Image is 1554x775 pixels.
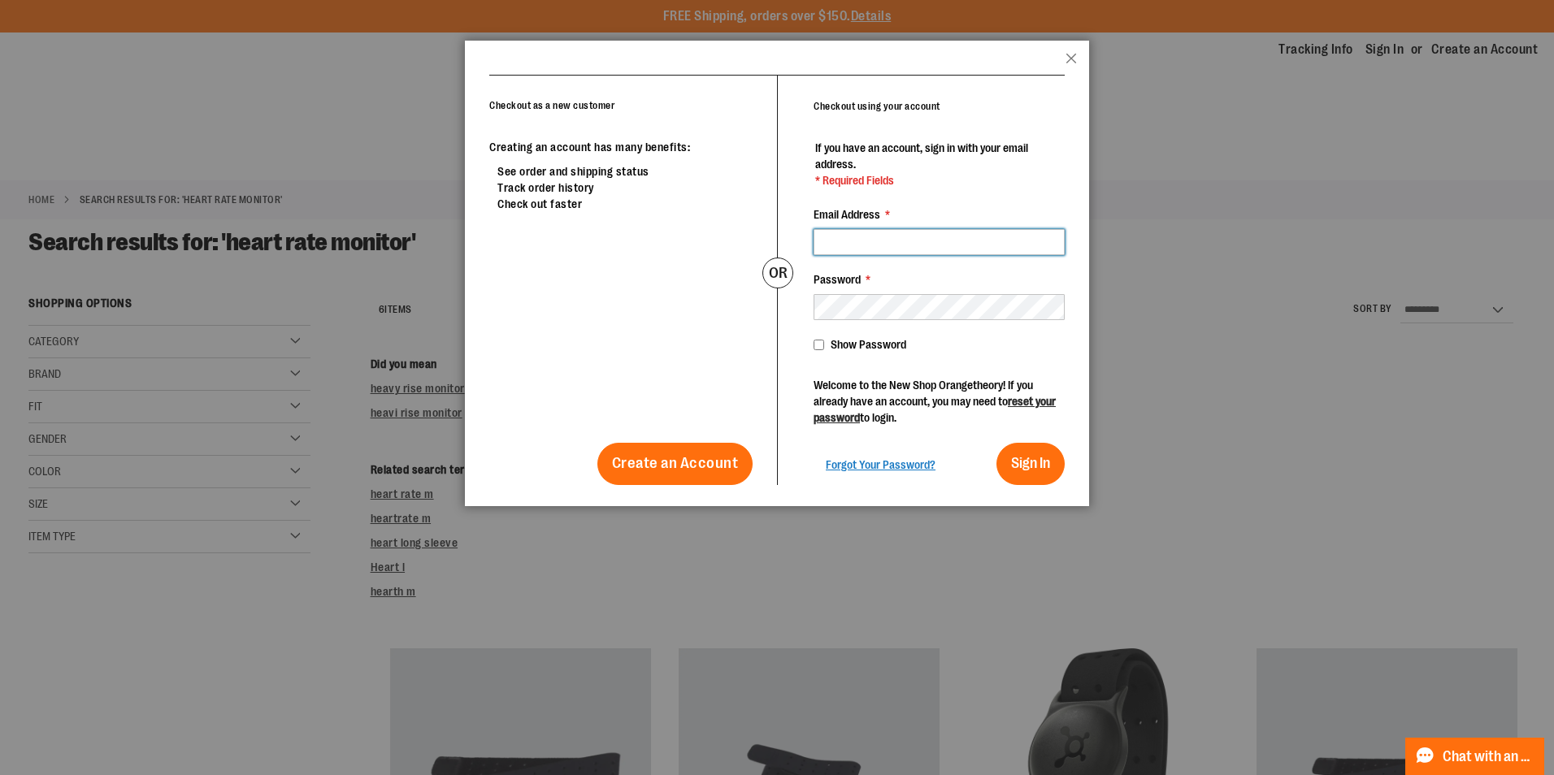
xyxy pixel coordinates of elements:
[826,458,935,471] span: Forgot Your Password?
[831,338,906,351] span: Show Password
[489,139,753,155] p: Creating an account has many benefits:
[814,395,1056,424] a: reset your password
[597,443,753,485] a: Create an Account
[815,172,1063,188] span: * Required Fields
[826,457,935,473] a: Forgot Your Password?
[1011,455,1050,471] span: Sign In
[814,101,940,112] strong: Checkout using your account
[1443,749,1534,764] span: Chat with an Expert
[497,163,753,180] li: See order and shipping status
[497,180,753,196] li: Track order history
[815,141,1028,171] span: If you have an account, sign in with your email address.
[612,454,739,472] span: Create an Account
[497,196,753,212] li: Check out faster
[814,273,861,286] span: Password
[489,100,614,111] strong: Checkout as a new customer
[996,443,1065,485] button: Sign In
[762,258,793,288] div: or
[814,208,880,221] span: Email Address
[814,377,1065,426] p: Welcome to the New Shop Orangetheory! If you already have an account, you may need to to login.
[1405,738,1545,775] button: Chat with an Expert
